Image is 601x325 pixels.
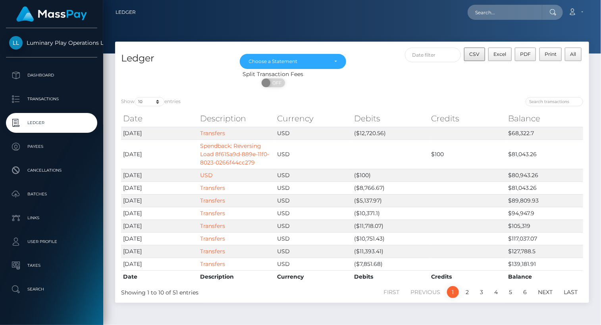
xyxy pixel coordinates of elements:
[352,127,429,140] td: ($12,720.56)
[352,220,429,232] td: ($11,718.07)
[275,270,352,283] th: Currency
[275,232,352,245] td: USD
[275,182,352,194] td: USD
[405,48,461,62] input: Date filter
[6,279,97,299] a: Search
[121,270,198,283] th: Date
[121,97,181,106] label: Show entries
[121,220,198,232] td: [DATE]
[506,258,583,270] td: $139,181.91
[200,172,213,179] a: USD
[240,54,347,69] button: Choose a Statement
[506,245,583,258] td: $127,788.5
[464,48,485,61] button: CSV
[490,286,502,298] a: 4
[545,51,557,57] span: Print
[121,127,198,140] td: [DATE]
[461,286,473,298] a: 2
[352,111,429,126] th: Debits
[115,70,431,78] div: Split Transaction Fees
[488,48,512,61] button: Excel
[352,245,429,258] td: ($11,393.41)
[506,232,583,245] td: $117,037.07
[116,4,136,21] a: Ledger
[9,164,94,176] p: Cancellations
[135,97,164,106] select: Showentries
[352,232,429,245] td: ($10,751.43)
[200,184,225,191] a: Transfers
[9,36,23,50] img: Luminary Play Operations Limited
[121,245,198,258] td: [DATE]
[200,248,225,255] a: Transfers
[9,93,94,105] p: Transactions
[352,182,429,194] td: ($8,766.67)
[121,169,198,182] td: [DATE]
[200,142,269,166] a: Spendback: Reversing Load 8f615a9d-889e-11f0-8023-0266f44cc279
[200,130,225,137] a: Transfers
[6,137,97,157] a: Payees
[121,232,198,245] td: [DATE]
[6,89,97,109] a: Transactions
[539,48,562,61] button: Print
[9,188,94,200] p: Batches
[275,258,352,270] td: USD
[9,141,94,153] p: Payees
[506,127,583,140] td: $68,322.7
[275,194,352,207] td: USD
[468,5,542,20] input: Search...
[506,194,583,207] td: $89,809.93
[429,270,506,283] th: Credits
[506,111,583,126] th: Balance
[275,169,352,182] td: USD
[275,220,352,232] td: USD
[9,117,94,129] p: Ledger
[534,286,557,298] a: Next
[6,39,97,46] span: Luminary Play Operations Limited
[520,51,531,57] span: PDF
[515,48,536,61] button: PDF
[6,161,97,180] a: Cancellations
[506,140,583,169] td: $81,043.26
[505,286,516,298] a: 5
[121,140,198,169] td: [DATE]
[559,286,582,298] a: Last
[6,232,97,252] a: User Profile
[275,207,352,220] td: USD
[447,286,459,298] a: 1
[352,207,429,220] td: ($10,371.1)
[200,197,225,204] a: Transfers
[200,235,225,242] a: Transfers
[275,127,352,140] td: USD
[6,208,97,228] a: Links
[6,113,97,133] a: Ledger
[519,286,531,298] a: 6
[352,270,429,283] th: Debits
[121,258,198,270] td: [DATE]
[429,111,506,126] th: Credits
[198,111,275,126] th: Description
[9,69,94,81] p: Dashboard
[9,260,94,271] p: Taxes
[506,169,583,182] td: $80,943.26
[506,207,583,220] td: $94,947.9
[275,245,352,258] td: USD
[121,182,198,194] td: [DATE]
[429,140,506,169] td: $100
[506,270,583,283] th: Balance
[506,182,583,194] td: $81,043.26
[121,111,198,126] th: Date
[249,58,328,65] div: Choose a Statement
[526,97,583,106] input: Search transactions
[121,207,198,220] td: [DATE]
[275,111,352,126] th: Currency
[275,140,352,169] td: USD
[565,48,582,61] button: All
[506,220,583,232] td: $105,319
[121,52,228,65] h4: Ledger
[121,285,307,297] div: Showing 1 to 10 of 51 entries
[6,65,97,85] a: Dashboard
[6,184,97,204] a: Batches
[200,260,225,268] a: Transfers
[9,212,94,224] p: Links
[493,51,506,57] span: Excel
